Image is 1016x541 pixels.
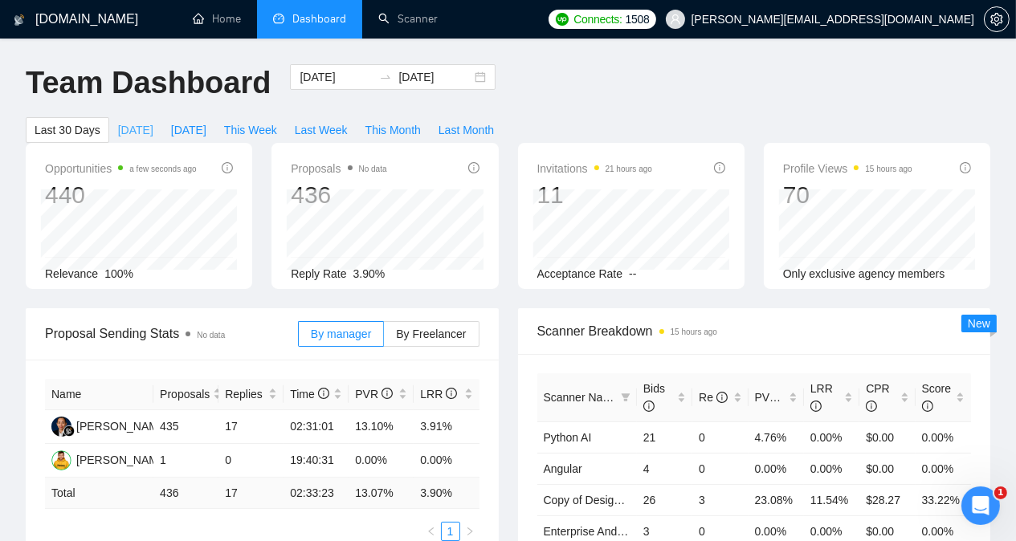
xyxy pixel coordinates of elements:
[866,382,890,413] span: CPR
[922,401,933,412] span: info-circle
[922,382,952,413] span: Score
[637,421,692,453] td: 21
[859,453,915,484] td: $0.00
[755,391,793,404] span: PVR
[218,444,284,478] td: 0
[295,121,348,139] span: Last Week
[76,451,169,469] div: [PERSON_NAME]
[621,393,630,402] span: filter
[218,478,284,509] td: 17
[365,121,421,139] span: This Month
[537,159,652,178] span: Invitations
[284,410,349,444] td: 02:31:01
[218,410,284,444] td: 17
[286,117,357,143] button: Last Week
[783,267,945,280] span: Only exclusive agency members
[162,117,215,143] button: [DATE]
[749,421,804,453] td: 4.76%
[699,391,728,404] span: Re
[692,453,748,484] td: 0
[916,484,971,515] td: 33.22%
[51,450,71,470] img: AM
[382,388,393,399] span: info-circle
[420,388,457,401] span: LRR
[544,431,592,444] a: Python AI
[414,410,479,444] td: 3.91%
[994,486,1007,499] span: 1
[45,379,153,410] th: Name
[273,13,284,24] span: dashboard
[430,117,503,143] button: Last Month
[311,327,371,340] span: By manager
[781,392,792,403] span: info-circle
[804,453,859,484] td: 0.00%
[353,267,386,280] span: 3.90%
[556,13,569,26] img: upwork-logo.png
[716,392,728,403] span: info-circle
[573,10,622,28] span: Connects:
[441,522,460,541] li: 1
[104,267,133,280] span: 100%
[290,388,328,401] span: Time
[465,527,475,536] span: right
[629,267,636,280] span: --
[859,421,915,453] td: $0.00
[197,331,225,340] span: No data
[643,382,665,413] span: Bids
[379,71,392,83] span: swap-right
[76,417,169,435] div: [PERSON_NAME]
[118,121,153,139] span: [DATE]
[14,7,25,33] img: logo
[671,327,717,336] time: 15 hours ago
[349,444,414,478] td: 0.00%
[544,494,760,506] a: Copy of Design US [GEOGRAPHIC_DATA]
[544,462,582,475] a: Angular
[442,523,459,540] a: 1
[398,68,471,86] input: End date
[714,162,725,173] span: info-circle
[51,419,169,432] a: AD[PERSON_NAME]
[426,527,436,536] span: left
[153,478,218,509] td: 436
[414,444,479,478] td: 0.00%
[153,444,218,478] td: 1
[153,379,218,410] th: Proposals
[379,71,392,83] span: to
[468,162,479,173] span: info-circle
[537,321,972,341] span: Scanner Breakdown
[865,165,912,173] time: 15 hours ago
[804,484,859,515] td: 11.54%
[749,453,804,484] td: 0.00%
[109,117,162,143] button: [DATE]
[984,13,1010,26] a: setting
[291,267,346,280] span: Reply Rate
[670,14,681,25] span: user
[160,385,210,403] span: Proposals
[284,478,349,509] td: 02:33:23
[45,180,197,210] div: 440
[291,180,386,210] div: 436
[193,12,241,26] a: homeHome
[866,401,877,412] span: info-circle
[355,388,393,401] span: PVR
[804,421,859,453] td: 0.00%
[439,121,494,139] span: Last Month
[218,379,284,410] th: Replies
[859,484,915,515] td: $28.27
[396,327,466,340] span: By Freelancer
[460,522,479,541] button: right
[968,317,990,330] span: New
[171,121,206,139] span: [DATE]
[961,486,1000,525] iframe: Intercom live chat
[357,117,430,143] button: This Month
[544,391,618,404] span: Scanner Name
[537,180,652,210] div: 11
[378,12,438,26] a: searchScanner
[45,323,298,344] span: Proposal Sending Stats
[26,64,271,102] h1: Team Dashboard
[810,401,822,412] span: info-circle
[544,525,636,538] a: Enterprise Android
[318,388,329,399] span: info-circle
[985,13,1009,26] span: setting
[692,484,748,515] td: 3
